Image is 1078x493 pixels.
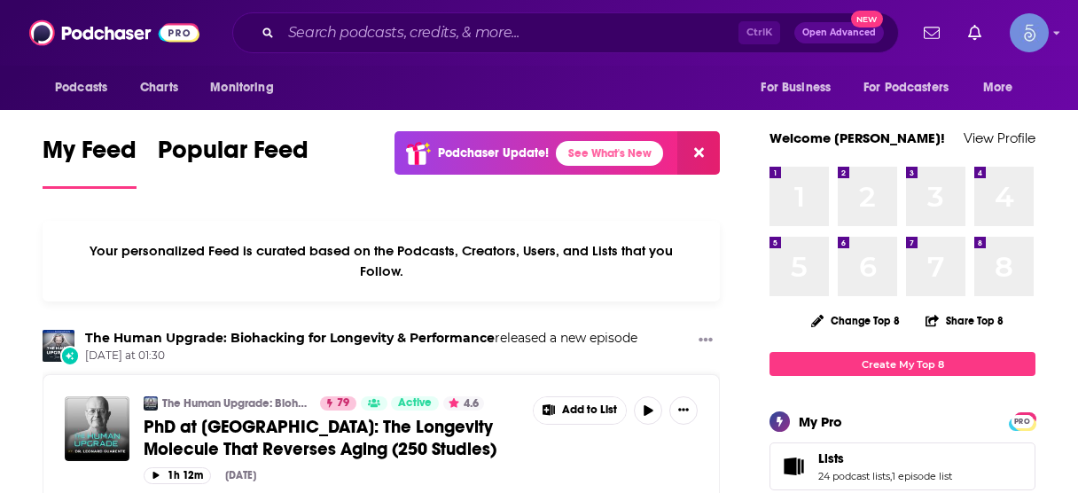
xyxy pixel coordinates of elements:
span: Ctrl K [738,21,780,44]
input: Search podcasts, credits, & more... [281,19,738,47]
h3: released a new episode [85,330,637,347]
a: Active [391,396,439,411]
a: Create My Top 8 [769,352,1035,376]
button: open menu [43,71,130,105]
span: More [983,75,1013,100]
span: [DATE] at 01:30 [85,348,637,364]
a: Lists [818,450,952,466]
button: Open AdvancedNew [794,22,884,43]
span: Add to List [562,403,617,417]
p: Podchaser Update! [438,145,549,160]
span: My Feed [43,135,137,176]
a: Show notifications dropdown [917,18,947,48]
a: See What's New [556,141,663,166]
span: Active [398,395,432,412]
a: Welcome [PERSON_NAME]! [769,129,945,146]
a: 24 podcast lists [818,470,890,482]
span: PRO [1012,415,1033,428]
button: 4.6 [443,396,484,411]
a: PRO [1012,414,1033,427]
a: 1 episode list [892,470,952,482]
span: Lists [769,442,1035,490]
div: My Pro [799,413,842,430]
a: My Feed [43,135,137,189]
span: Popular Feed [158,135,309,176]
a: View Profile [964,129,1035,146]
a: Show notifications dropdown [961,18,988,48]
button: Show More Button [669,396,698,425]
button: open menu [852,71,974,105]
img: User Profile [1010,13,1049,52]
a: Lists [776,454,811,479]
span: New [851,11,883,27]
a: PhD at [GEOGRAPHIC_DATA]: The Longevity Molecule That Reverses Aging (250 Studies) [144,416,520,460]
button: Share Top 8 [925,303,1004,338]
img: PhD at MIT: The Longevity Molecule That Reverses Aging (250 Studies) [65,396,129,461]
span: Monitoring [210,75,273,100]
button: open menu [198,71,296,105]
span: Podcasts [55,75,107,100]
button: 1h 12m [144,467,211,484]
button: Show More Button [691,330,720,352]
div: New Episode [60,346,80,365]
span: For Podcasters [863,75,949,100]
a: The Human Upgrade: Biohacking for Longevity & Performance [85,330,495,346]
button: Change Top 8 [801,309,910,332]
span: For Business [761,75,831,100]
span: Charts [140,75,178,100]
span: Open Advanced [802,28,876,37]
a: 79 [320,396,356,411]
button: Show More Button [534,397,626,424]
button: open menu [971,71,1035,105]
span: Lists [818,450,844,466]
img: The Human Upgrade: Biohacking for Longevity & Performance [144,396,158,411]
span: PhD at [GEOGRAPHIC_DATA]: The Longevity Molecule That Reverses Aging (250 Studies) [144,416,496,460]
a: Charts [129,71,189,105]
span: , [890,470,892,482]
div: [DATE] [225,469,256,481]
div: Search podcasts, credits, & more... [232,12,899,53]
div: Your personalized Feed is curated based on the Podcasts, Creators, Users, and Lists that you Follow. [43,221,720,301]
span: Logged in as Spiral5-G1 [1010,13,1049,52]
a: Popular Feed [158,135,309,189]
img: The Human Upgrade: Biohacking for Longevity & Performance [43,330,74,362]
a: The Human Upgrade: Biohacking for Longevity & Performance [162,396,309,411]
img: Podchaser - Follow, Share and Rate Podcasts [29,16,199,50]
span: 79 [337,395,349,412]
button: open menu [748,71,853,105]
button: Show profile menu [1010,13,1049,52]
